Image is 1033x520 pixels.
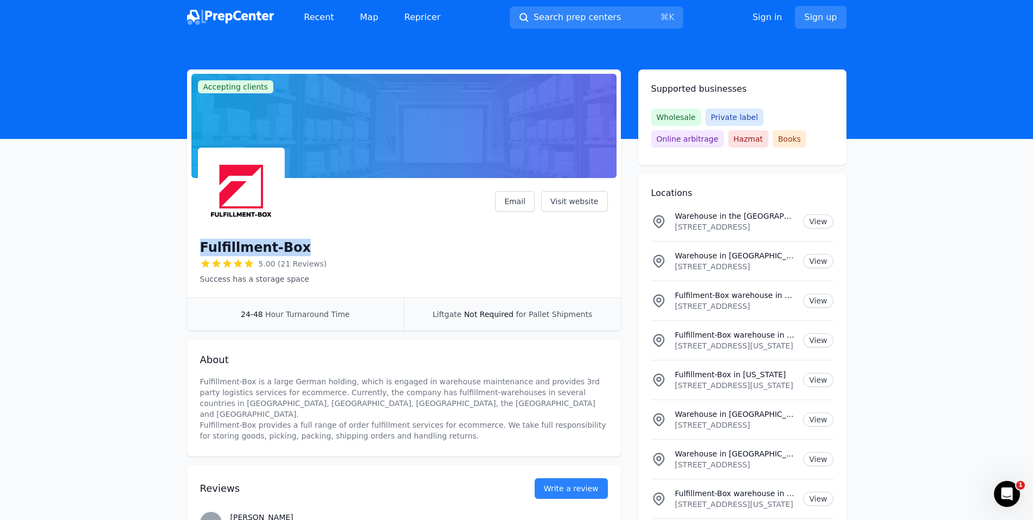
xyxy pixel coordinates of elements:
[200,376,608,441] p: Fulfillment-Box is a large German holding, which is engaged in warehouse maintenance and provides...
[994,481,1020,507] iframe: Intercom live chat
[675,329,795,340] p: Fulfillment-Box warehouse in [US_STATE] / [US_STATE]
[651,83,833,96] h2: Supported businesses
[675,499,795,510] p: [STREET_ADDRESS][US_STATE]
[803,294,833,308] a: View
[675,448,795,459] p: Warehouse in [GEOGRAPHIC_DATA]
[803,413,833,427] a: View
[200,481,500,496] h2: Reviews
[675,221,795,232] p: [STREET_ADDRESS]
[200,239,311,256] h1: Fulfillment-Box
[675,301,795,312] p: [STREET_ADDRESS]
[675,459,795,470] p: [STREET_ADDRESS]
[464,310,514,319] span: Not Required
[753,11,782,24] a: Sign in
[651,109,701,126] span: Wholesale
[728,130,768,148] span: Hazmat
[535,478,608,499] a: Write a review
[516,310,592,319] span: for Pallet Shipments
[541,191,608,212] a: Visit website
[651,130,724,148] span: Online arbitrage
[675,211,795,221] p: Warehouse in the [GEOGRAPHIC_DATA]
[534,11,621,24] span: Search prep centers
[200,150,283,232] img: Fulfillment-Box
[259,258,327,269] span: 5.00 (21 Reviews)
[675,369,795,380] p: Fulfillment-Box in [US_STATE]
[705,109,763,126] span: Private label
[200,274,327,284] p: Success has a storage space
[265,310,350,319] span: Hour Turnaround Time
[200,352,608,367] h2: About
[241,310,263,319] span: 24-48
[351,7,387,28] a: Map
[669,12,675,22] kbd: K
[675,420,795,430] p: [STREET_ADDRESS]
[803,333,833,347] a: View
[773,130,806,148] span: Books
[795,6,846,29] a: Sign up
[803,254,833,268] a: View
[675,250,795,261] p: Warehouse in [GEOGRAPHIC_DATA]
[803,214,833,229] a: View
[675,290,795,301] p: Fulfilment-Box warehouse in [GEOGRAPHIC_DATA]
[803,452,833,466] a: View
[675,340,795,351] p: [STREET_ADDRESS][US_STATE]
[675,261,795,272] p: [STREET_ADDRESS]
[651,187,833,200] h2: Locations
[198,80,274,93] span: Accepting clients
[660,12,669,22] kbd: ⌘
[803,492,833,506] a: View
[803,373,833,387] a: View
[187,10,274,25] img: PrepCenter
[296,7,343,28] a: Recent
[1016,481,1025,490] span: 1
[510,7,683,29] button: Search prep centers⌘K
[396,7,450,28] a: Repricer
[433,310,461,319] span: Liftgate
[495,191,535,212] a: Email
[675,380,795,391] p: [STREET_ADDRESS][US_STATE]
[675,409,795,420] p: Warehouse in [GEOGRAPHIC_DATA]
[675,488,795,499] p: Fulfillment-Box warehouse in [US_STATE]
